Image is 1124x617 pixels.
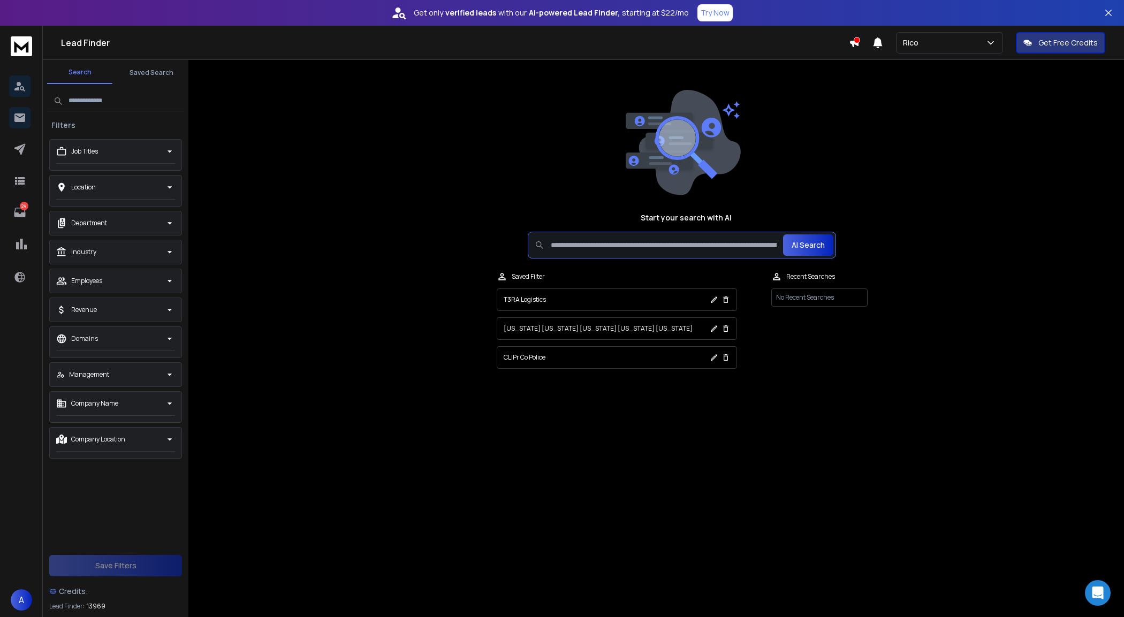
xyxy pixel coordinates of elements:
[71,277,102,285] p: Employees
[47,62,112,84] button: Search
[47,120,80,131] h3: Filters
[71,219,107,227] p: Department
[497,317,737,340] button: [US_STATE] [US_STATE] [US_STATE] [US_STATE] [US_STATE]
[71,248,96,256] p: Industry
[119,62,184,83] button: Saved Search
[504,353,545,362] p: CLIPr Co Police
[71,435,125,444] p: Company Location
[786,272,835,281] p: Recent Searches
[9,202,31,223] a: 24
[497,288,737,311] button: T3RA Logistics
[1016,32,1105,54] button: Get Free Credits
[1038,37,1098,48] p: Get Free Credits
[783,234,833,256] button: AI Search
[701,7,730,18] p: Try Now
[71,334,98,343] p: Domains
[697,4,733,21] button: Try Now
[11,36,32,56] img: logo
[497,346,737,369] button: CLIPr Co Police
[11,589,32,611] button: A
[504,295,546,304] p: T3RA Logistics
[49,581,182,602] a: Credits:
[771,288,868,307] p: No Recent Searches
[529,7,620,18] strong: AI-powered Lead Finder,
[49,602,85,611] p: Lead Finder:
[414,7,689,18] p: Get only with our starting at $22/mo
[1085,580,1111,606] div: Open Intercom Messenger
[87,602,105,611] span: 13969
[903,37,923,48] p: Rico
[61,36,849,49] h1: Lead Finder
[71,183,96,192] p: Location
[445,7,496,18] strong: verified leads
[71,147,98,156] p: Job Titles
[504,324,693,333] p: [US_STATE] [US_STATE] [US_STATE] [US_STATE] [US_STATE]
[71,306,97,314] p: Revenue
[641,212,732,223] h1: Start your search with AI
[69,370,109,379] p: Management
[512,272,545,281] p: Saved Filter
[59,586,88,597] span: Credits:
[20,202,28,210] p: 24
[71,399,118,408] p: Company Name
[623,90,741,195] img: image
